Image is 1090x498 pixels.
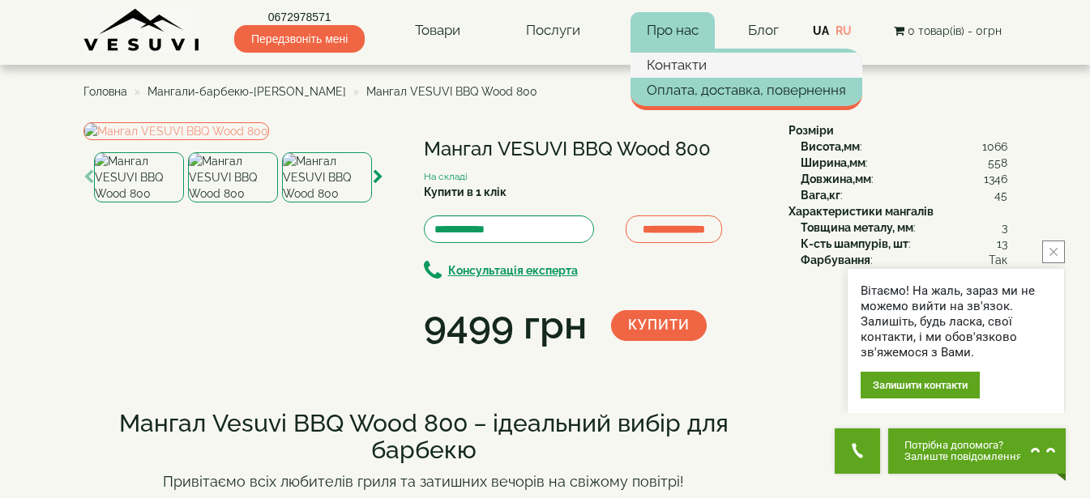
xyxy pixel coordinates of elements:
span: Мангал VESUVI BBQ Wood 800 [366,85,537,98]
span: 1066 [982,138,1007,155]
button: Chat button [888,428,1066,474]
a: Блог [748,22,779,38]
h2: Мангал Vesuvi BBQ Wood 800 – ідеальний вибір для барбекю [83,410,764,463]
div: 9499 грн [424,298,587,353]
span: 558 [988,155,1007,171]
a: UA [813,24,829,37]
button: Get Call button [835,428,880,474]
b: Фарбування [801,253,870,266]
img: Мангал VESUVI BBQ Wood 800 [188,152,278,202]
span: 1346 [984,171,1007,187]
img: Мангал VESUVI BBQ Wood 800 [83,122,269,140]
button: 0 товар(ів) - 0грн [889,22,1007,40]
div: : [801,138,1007,155]
span: 0 товар(ів) - 0грн [908,24,1002,37]
b: К-сть шампурів, шт [801,237,908,250]
span: Передзвоніть мені [234,25,365,53]
div: Вітаємо! На жаль, зараз ми не можемо вийти на зв'язок. Залишіть, будь ласка, свої контакти, і ми ... [861,283,1051,360]
a: 0672978571 [234,9,365,25]
img: Завод VESUVI [83,8,201,53]
a: Головна [83,85,127,98]
span: Потрібна допомога? [904,440,1022,451]
a: Оплата, доставка, повернення [630,78,862,102]
div: : [801,187,1007,203]
div: Залишити контакти [861,372,980,398]
div: : [801,155,1007,171]
a: Мангали-барбекю-[PERSON_NAME] [147,85,346,98]
div: : [801,171,1007,187]
small: На складі [424,171,468,182]
b: Висота,мм [801,140,860,153]
a: RU [836,24,852,37]
img: Мангал VESUVI BBQ Wood 800 [94,152,184,202]
a: Послуги [510,12,596,49]
b: Вага,кг [801,189,840,202]
p: Привітаємо всіх любителів гриля та затишних вечорів на свіжому повітрі! [83,471,764,492]
div: : [801,236,1007,252]
b: Довжина,мм [801,172,871,185]
label: Купити в 1 клік [424,184,507,200]
b: Консультація експерта [448,264,578,277]
button: Купити [611,310,707,341]
span: 45 [994,187,1007,203]
a: Про нас [630,12,715,49]
a: Контакти [630,53,862,77]
b: Характеристики мангалів [789,205,934,218]
span: 3 [1002,219,1007,236]
b: Розміри [789,124,834,137]
a: Товари [399,12,477,49]
button: close button [1042,240,1065,263]
h1: Мангал VESUVI BBQ Wood 800 [424,138,764,160]
div: : [801,252,1007,268]
b: Ширина,мм [801,156,866,169]
span: Залиште повідомлення [904,451,1022,462]
b: Товщина металу, мм [801,221,913,234]
img: Мангал VESUVI BBQ Wood 800 [282,152,372,202]
span: 13 [997,236,1007,252]
div: : [801,219,1007,236]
